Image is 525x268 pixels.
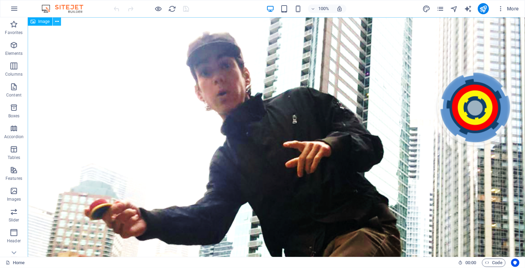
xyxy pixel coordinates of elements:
i: Pages (Ctrl+Alt+S) [436,5,444,13]
i: Reload page [169,5,177,13]
p: Columns [5,72,23,77]
span: Image [38,19,50,24]
span: Code [485,259,502,267]
button: navigator [450,5,458,13]
p: Slider [9,217,19,223]
h6: 100% [318,5,329,13]
button: reload [168,5,177,13]
p: Content [6,92,21,98]
p: Boxes [8,113,20,119]
button: text_generator [464,5,472,13]
button: pages [436,5,445,13]
p: Images [7,196,21,202]
button: More [494,3,522,14]
button: Code [482,259,506,267]
i: On resize automatically adjust zoom level to fit chosen device. [336,6,343,12]
h6: Session time [458,259,476,267]
i: Publish [479,5,487,13]
a: Click to cancel selection. Double-click to open Pages [6,259,25,267]
button: Usercentrics [511,259,519,267]
i: AI Writer [464,5,472,13]
p: Accordion [4,134,24,140]
button: 100% [308,5,333,13]
p: Features [6,176,22,181]
button: publish [478,3,489,14]
p: Tables [8,155,20,160]
i: Design (Ctrl+Alt+Y) [422,5,430,13]
i: Navigator [450,5,458,13]
p: Favorites [5,30,23,35]
img: Editor Logo [40,5,92,13]
span: : [470,260,471,265]
p: Header [7,238,21,244]
span: 00 00 [465,259,476,267]
p: Elements [5,51,23,56]
button: design [422,5,431,13]
span: More [497,5,519,12]
button: Click here to leave preview mode and continue editing [154,5,163,13]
